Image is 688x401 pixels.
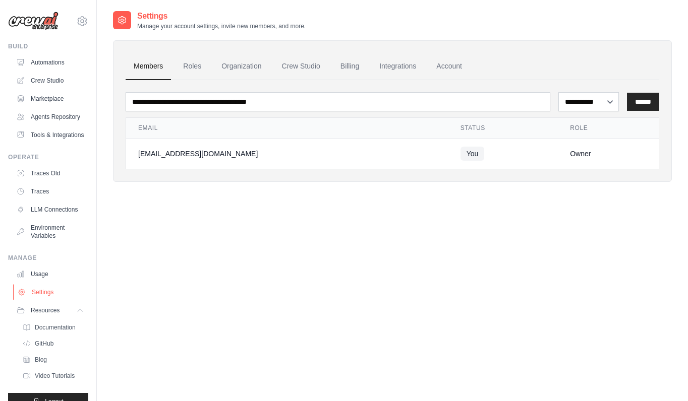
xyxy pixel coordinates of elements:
a: Environment Variables [12,220,88,244]
div: Manage [8,254,88,262]
a: Settings [13,284,89,300]
th: Role [558,118,659,139]
a: Traces [12,183,88,199]
div: Owner [570,149,647,159]
a: Roles [175,53,209,80]
a: Account [428,53,470,80]
a: Integrations [371,53,424,80]
h2: Settings [137,10,306,22]
a: Video Tutorials [18,369,88,383]
span: You [461,147,485,161]
span: Blog [35,356,47,364]
img: Logo [8,12,59,31]
span: GitHub [35,340,53,348]
div: [EMAIL_ADDRESS][DOMAIN_NAME] [138,149,436,159]
span: Video Tutorials [35,372,75,380]
th: Status [448,118,558,139]
a: LLM Connections [12,202,88,218]
span: Documentation [35,323,76,331]
div: Operate [8,153,88,161]
a: Automations [12,54,88,71]
a: Marketplace [12,91,88,107]
p: Manage your account settings, invite new members, and more. [137,22,306,30]
a: Blog [18,353,88,367]
a: Organization [213,53,269,80]
a: Documentation [18,320,88,335]
a: GitHub [18,337,88,351]
a: Crew Studio [274,53,328,80]
a: Traces Old [12,165,88,181]
a: Billing [332,53,367,80]
a: Crew Studio [12,73,88,89]
a: Members [126,53,171,80]
button: Resources [12,302,88,318]
a: Agents Repository [12,109,88,125]
span: Resources [31,306,60,314]
div: Build [8,42,88,50]
a: Tools & Integrations [12,127,88,143]
th: Email [126,118,448,139]
a: Usage [12,266,88,282]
